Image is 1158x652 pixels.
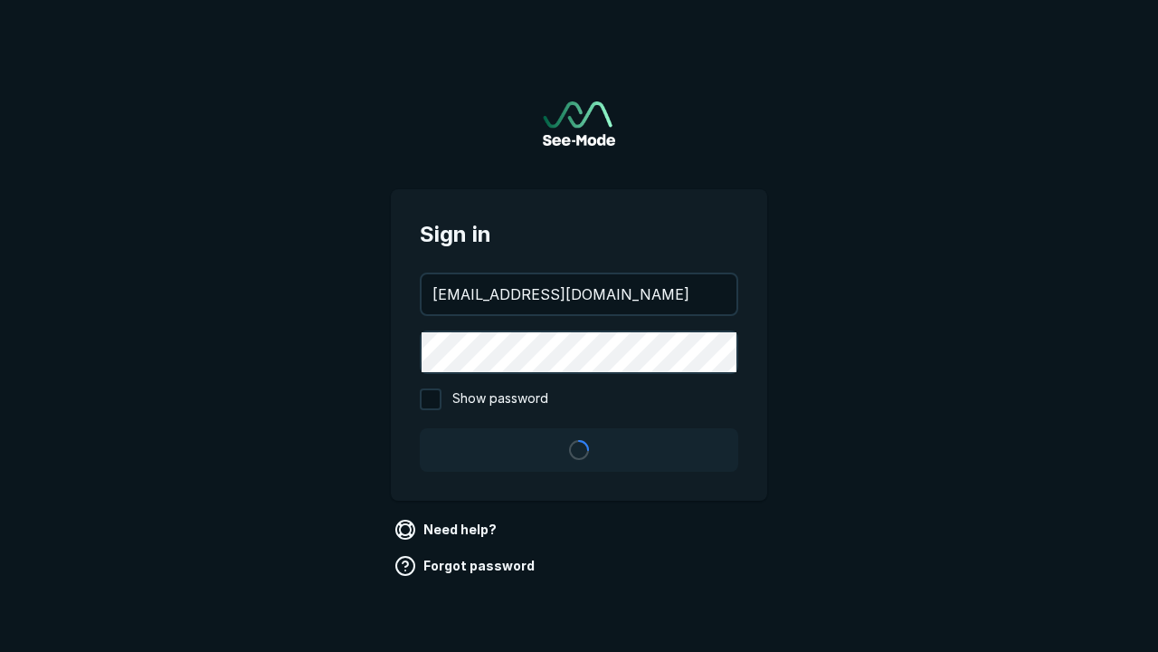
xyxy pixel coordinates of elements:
a: Go to sign in [543,101,615,146]
a: Forgot password [391,551,542,580]
a: Need help? [391,515,504,544]
img: See-Mode Logo [543,101,615,146]
span: Sign in [420,218,738,251]
span: Show password [452,388,548,410]
input: your@email.com [422,274,736,314]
